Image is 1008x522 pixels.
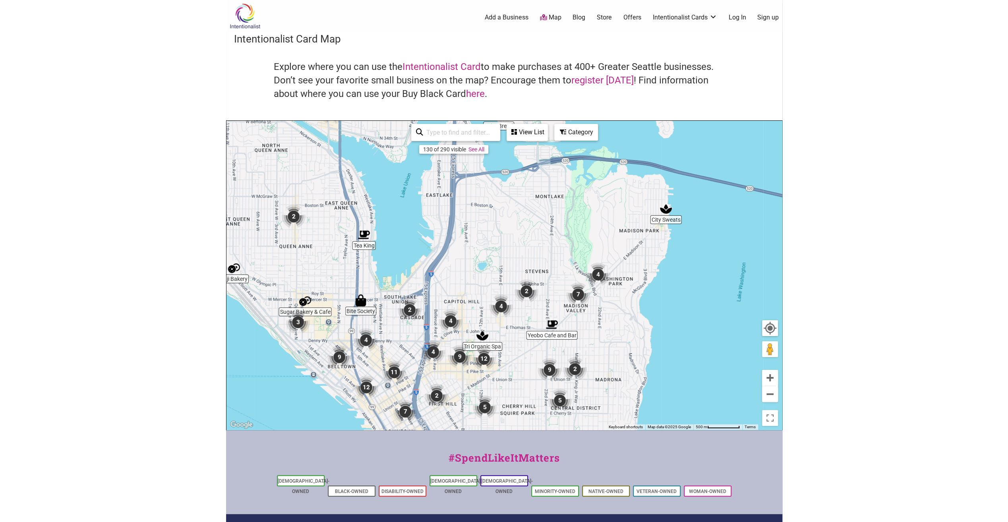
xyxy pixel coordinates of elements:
[696,425,707,429] span: 500 m
[535,489,575,494] a: Minority-Owned
[228,420,255,430] a: Open this area in Google Maps (opens a new window)
[473,395,497,419] div: 5
[597,13,612,22] a: Store
[228,262,240,274] div: Fuji Bakery
[398,298,422,322] div: 2
[489,294,513,318] div: 4
[468,146,484,153] a: See All
[689,489,726,494] a: Woman-Owned
[286,310,310,334] div: 3
[693,424,742,430] button: Map Scale: 500 m per 78 pixels
[421,340,445,364] div: 4
[762,370,778,386] button: Zoom in
[573,13,585,22] a: Blog
[335,489,368,494] a: Black-Owned
[382,360,406,384] div: 11
[761,409,778,426] button: Toggle fullscreen view
[648,425,691,429] span: Map data ©2025 Google
[507,125,547,140] div: View List
[540,13,561,22] a: Map
[278,478,329,494] a: [DEMOGRAPHIC_DATA]-Owned
[609,424,643,430] button: Keyboard shortcuts
[354,328,378,352] div: 4
[448,345,472,369] div: 9
[439,309,462,333] div: 4
[555,125,597,140] div: Category
[586,263,610,286] div: 4
[234,32,774,46] h3: Intentionalist Card Map
[728,13,746,22] a: Log In
[515,279,538,303] div: 2
[571,75,634,86] a: register [DATE]
[653,13,717,22] a: Intentionalist Cards
[226,3,264,29] img: Intentionalist
[762,320,778,336] button: Your Location
[660,203,672,215] div: City Sweats
[538,358,561,382] div: 9
[762,386,778,402] button: Zoom out
[507,124,548,141] div: See a list of the visible businesses
[423,125,495,140] input: Type to find and filter...
[757,13,779,22] a: Sign up
[226,450,782,474] div: #SpendLikeItMatters
[546,319,558,331] div: Yeobo Cafe and Bar
[623,13,641,22] a: Offers
[327,345,351,369] div: 9
[274,60,735,101] h4: Explore where you can use the to make purchases at 400+ Greater Seattle businesses. Don’t see you...
[228,420,255,430] img: Google
[548,389,572,412] div: 5
[566,282,590,306] div: 7
[402,61,481,72] a: Intentionalist Card
[745,425,756,429] a: Terms
[411,124,500,141] div: Type to search and filter
[481,478,533,494] a: [DEMOGRAPHIC_DATA]-Owned
[354,375,378,399] div: 12
[299,295,311,307] div: Sugar Bakery & Cafe
[554,124,598,141] div: Filter by category
[472,347,496,371] div: 12
[762,341,778,357] button: Drag Pegman onto the map to open Street View
[381,489,424,494] a: Disability-Owned
[393,400,417,423] div: 7
[425,384,449,408] div: 2
[476,330,488,342] div: Tri Organic Spa
[430,478,482,494] a: [DEMOGRAPHIC_DATA]-Owned
[588,489,623,494] a: Native-Owned
[485,13,528,22] a: Add a Business
[358,229,370,241] div: Tea King
[319,101,343,124] div: 3
[637,489,677,494] a: Veteran-Owned
[563,357,587,381] div: 2
[282,205,306,228] div: 2
[355,294,367,306] div: Bite Society
[423,146,466,153] div: 130 of 290 visible
[466,88,485,99] a: here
